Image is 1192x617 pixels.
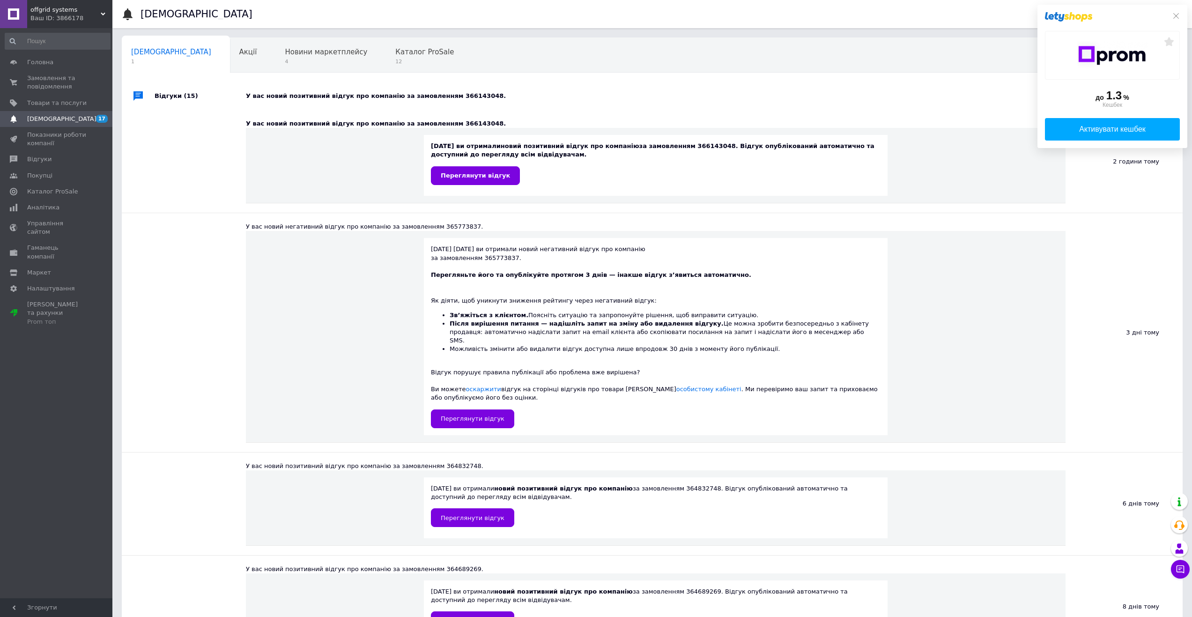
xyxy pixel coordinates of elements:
span: 1 [131,58,211,65]
b: новий позитивний відгук про компанію [501,142,639,149]
span: Переглянути відгук [441,415,504,422]
input: Пошук [5,33,111,50]
b: новий позитивний відгук про компанію [494,485,633,492]
span: [DEMOGRAPHIC_DATA] [131,48,211,56]
span: 12 [395,58,454,65]
div: 2 години тому [1066,110,1183,213]
div: Як діяти, щоб уникнути зниження рейтингу через негативний відгук: Відгук порушує правила публікац... [431,288,881,402]
span: [PERSON_NAME] та рахунки [27,300,87,326]
li: Можливість змінити або видалити відгук доступна лише впродовж 30 днів з моменту його публікації. [450,345,881,353]
div: [DATE] [DATE] ви отримали новий негативний відгук про компанію за замовленням 365773837. [431,245,881,428]
span: (15) [184,92,198,99]
div: 3 дні тому [1066,213,1183,452]
span: Замовлення та повідомлення [27,74,87,91]
span: 4 [285,58,367,65]
span: Показники роботи компанії [27,131,87,148]
span: offgrid systems [30,6,101,14]
span: Акції [239,48,257,56]
h1: [DEMOGRAPHIC_DATA] [141,8,252,20]
div: Ваш ID: 3866178 [30,14,112,22]
div: 6 днів тому [1066,453,1183,555]
li: Це можна зробити безпосередньо з кабінету продавця: автоматично надіслати запит на email клієнта ... [450,320,881,345]
span: Відгуки [27,155,52,164]
div: У вас новий позитивний відгук про компанію за замовленням 366143048. [246,119,1066,128]
span: Управління сайтом [27,219,87,236]
div: [DATE] ви отримали за замовленням 366143048. Відгук опублікований автоматично та доступний до пер... [431,142,881,185]
a: оскаржити [466,386,501,393]
b: Після вирішення питання — надішліть запит на зміну або видалення відгуку. [450,320,724,327]
span: 17 [96,115,108,123]
span: Покупці [27,171,52,180]
span: Налаштування [27,284,75,293]
span: Каталог ProSale [27,187,78,196]
button: Чат з покупцем [1171,560,1190,579]
a: Переглянути відгук [431,409,514,428]
span: Гаманець компанії [27,244,87,260]
span: Товари та послуги [27,99,87,107]
span: Маркет [27,268,51,277]
div: Відгуки [155,82,246,110]
b: Перегляньте його та опублікуйте протягом 3 днів — інакше відгук з’явиться автоматично. [431,271,751,278]
li: Поясніть ситуацію та запропонуйте рішення, щоб виправити ситуацію. [450,311,881,320]
span: Головна [27,58,53,67]
div: У вас новий позитивний відгук про компанію за замовленням 366143048. [246,92,1080,100]
b: Зв’яжіться з клієнтом. [450,312,528,319]
div: [DATE] ви отримали за замовленням 364832748. Відгук опублікований автоматично та доступний до пер... [431,484,881,527]
span: Аналітика [27,203,59,212]
span: Каталог ProSale [395,48,454,56]
div: У вас новий позитивний відгук про компанію за замовленням 364832748. [246,462,1066,470]
span: [DEMOGRAPHIC_DATA] [27,115,96,123]
div: У вас новий негативний відгук про компанію за замовленням 365773837. [246,223,1066,231]
span: Переглянути відгук [441,172,510,179]
a: Переглянути відгук [431,508,514,527]
span: Переглянути відгук [441,514,504,521]
div: Prom топ [27,318,87,326]
div: У вас новий позитивний відгук про компанію за замовленням 364689269. [246,565,1066,573]
span: Новини маркетплейсу [285,48,367,56]
a: Переглянути відгук [431,166,520,185]
b: новий позитивний відгук про компанію [494,588,633,595]
a: особистому кабінеті [676,386,741,393]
